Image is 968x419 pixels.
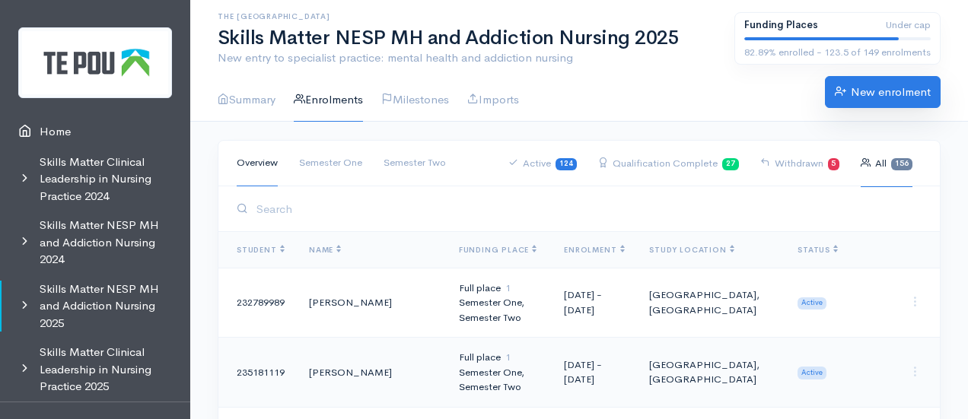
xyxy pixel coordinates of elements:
[505,281,511,294] span: 1
[447,338,552,408] td: Full place
[299,140,362,186] a: Semester One
[895,159,909,168] b: 156
[218,27,716,49] h1: Skills Matter NESP MH and Addiction Nursing 2025
[825,76,941,108] a: New enrolment
[649,245,734,255] span: Study Location
[218,338,297,408] td: 235181119
[252,193,922,224] input: Search
[552,338,637,408] td: [DATE] - [DATE]
[564,245,624,255] span: Enrolment
[294,78,363,122] a: Enrolments
[637,268,785,338] td: [GEOGRAPHIC_DATA], [GEOGRAPHIC_DATA]
[505,351,511,363] span: 1
[861,140,912,187] a: All156
[237,140,278,186] a: Overview
[744,18,818,31] b: Funding Places
[297,268,447,338] td: [PERSON_NAME]
[598,140,739,187] a: Qualification Complete27
[467,78,519,122] a: Imports
[798,245,838,255] span: Status
[218,268,297,338] td: 232789989
[637,338,785,408] td: [GEOGRAPHIC_DATA], [GEOGRAPHIC_DATA]
[218,78,275,122] a: Summary
[726,159,735,168] b: 27
[459,295,540,325] div: Semester One, Semester Two
[218,12,716,21] h6: The [GEOGRAPHIC_DATA]
[447,268,552,338] td: Full place
[18,27,172,98] img: Te Pou
[381,78,449,122] a: Milestones
[559,159,573,168] b: 124
[744,45,931,60] div: 82.89% enrolled - 123.5 of 149 enrolments
[384,140,446,186] a: Semester Two
[237,245,285,255] span: Student
[760,140,840,187] a: Withdrawn5
[831,159,836,168] b: 5
[218,49,716,67] p: New entry to specialist practice: mental health and addiction nursing
[309,245,341,255] span: Name
[552,268,637,338] td: [DATE] - [DATE]
[459,365,540,395] div: Semester One, Semester Two
[508,140,577,187] a: Active124
[886,17,931,33] span: Under cap
[459,245,537,255] span: Funding Place
[297,338,447,408] td: [PERSON_NAME]
[798,367,826,379] span: Active
[798,297,826,309] span: Active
